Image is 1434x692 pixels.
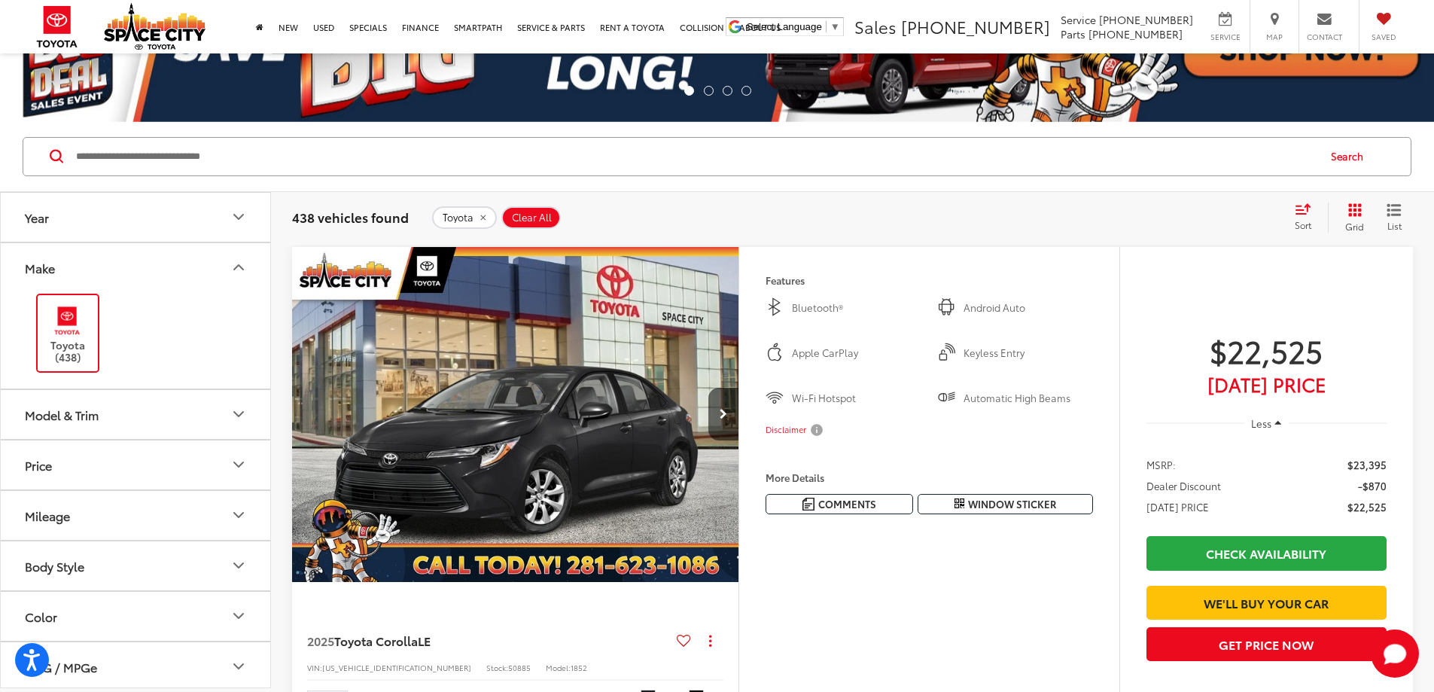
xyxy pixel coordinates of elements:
[1099,12,1193,27] span: [PHONE_NUMBER]
[792,391,921,406] span: Wi-Fi Hotspot
[1367,32,1400,42] span: Saved
[25,609,57,623] div: Color
[1375,203,1413,233] button: List View
[25,407,99,422] div: Model & Trim
[291,247,740,583] div: 2025 Toyota Corolla LE 0
[1251,416,1271,430] span: Less
[1146,586,1387,620] a: We'll Buy Your Car
[1146,627,1387,661] button: Get Price Now
[501,206,561,229] button: Clear All
[1,243,272,292] button: MakeMake
[1208,32,1242,42] span: Service
[1,592,272,641] button: ColorColor
[964,300,1093,316] span: Android Auto
[708,388,738,441] button: Next image
[1371,630,1419,678] button: Toggle Chat Window
[1328,203,1375,233] button: Grid View
[954,498,964,510] i: Window Sticker
[1371,630,1419,678] svg: Start Chat
[38,303,99,364] label: Toyota (438)
[1244,410,1289,437] button: Less
[25,508,70,523] div: Mileage
[486,662,508,673] span: Stock:
[964,391,1093,406] span: Automatic High Beams
[1146,331,1387,369] span: $22,525
[1,642,272,691] button: MPG / MPGeMPG / MPGe
[1146,376,1387,392] span: [DATE] Price
[709,635,711,647] span: dropdown dots
[918,494,1093,514] button: Window Sticker
[1146,536,1387,570] a: Check Availability
[818,497,876,511] span: Comments
[571,662,587,673] span: 1852
[968,497,1056,511] span: Window Sticker
[802,498,814,511] img: Comments
[25,210,49,224] div: Year
[1295,218,1311,231] span: Sort
[766,424,806,436] span: Disclaimer
[1,491,272,540] button: MileageMileage
[1358,478,1387,493] span: -$870
[104,3,206,50] img: Space City Toyota
[792,300,921,316] span: Bluetooth®
[75,139,1317,175] input: Search by Make, Model, or Keyword
[697,627,723,654] button: Actions
[901,14,1050,38] span: [PHONE_NUMBER]
[25,458,52,472] div: Price
[230,258,248,276] div: Make
[25,261,55,275] div: Make
[1146,457,1176,472] span: MSRP:
[1146,499,1209,514] span: [DATE] PRICE
[1061,12,1096,27] span: Service
[1,541,272,590] button: Body StyleBody Style
[230,607,248,625] div: Color
[1317,138,1385,175] button: Search
[1146,478,1221,493] span: Dealer Discount
[230,657,248,675] div: MPG / MPGe
[830,21,840,32] span: ▼
[432,206,497,229] button: remove Toyota
[230,556,248,575] div: Body Style
[307,633,671,649] a: 2025Toyota CorollaLE
[47,303,88,338] img: Space City Toyota in Humble, TX)
[1287,203,1328,233] button: Select sort value
[292,208,409,226] span: 438 vehicles found
[766,275,1093,285] h4: Features
[1088,26,1183,41] span: [PHONE_NUMBER]
[766,414,826,446] button: Disclaimer
[1347,457,1387,472] span: $23,395
[1307,32,1342,42] span: Contact
[1345,220,1364,233] span: Grid
[826,21,827,32] span: ​
[230,456,248,474] div: Price
[443,212,473,224] span: Toyota
[25,660,97,674] div: MPG / MPGe
[766,472,1093,483] h4: More Details
[792,346,921,361] span: Apple CarPlay
[1,390,272,439] button: Model & TrimModel & Trim
[1387,219,1402,232] span: List
[25,559,84,573] div: Body Style
[766,494,913,514] button: Comments
[512,212,552,224] span: Clear All
[230,405,248,423] div: Model & Trim
[322,662,471,673] span: [US_VEHICLE_IDENTIFICATION_NUMBER]
[854,14,897,38] span: Sales
[1,193,272,242] button: YearYear
[230,208,248,226] div: Year
[1061,26,1085,41] span: Parts
[1258,32,1291,42] span: Map
[1347,499,1387,514] span: $22,525
[307,662,322,673] span: VIN:
[964,346,1093,361] span: Keyless Entry
[334,632,418,649] span: Toyota Corolla
[747,21,840,32] a: Select Language​
[291,247,740,584] img: 2025 Toyota Corolla LE
[291,247,740,583] a: 2025 Toyota Corolla LE2025 Toyota Corolla LE2025 Toyota Corolla LE2025 Toyota Corolla LE
[307,632,334,649] span: 2025
[1,441,272,489] button: PricePrice
[546,662,571,673] span: Model:
[230,506,248,524] div: Mileage
[747,21,822,32] span: Select Language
